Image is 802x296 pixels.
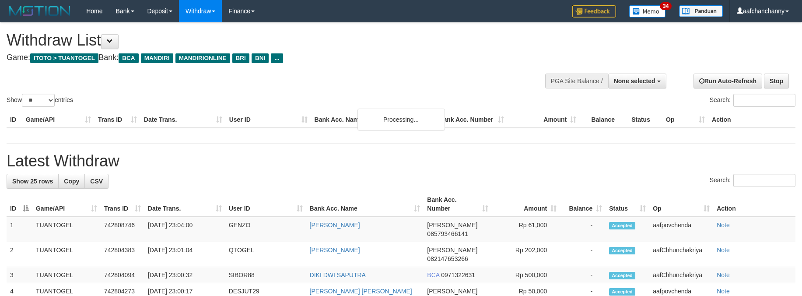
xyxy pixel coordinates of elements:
[225,192,306,217] th: User ID: activate to sort column ascending
[144,267,225,283] td: [DATE] 23:00:32
[175,53,230,63] span: MANDIRIONLINE
[22,94,55,107] select: Showentries
[30,53,98,63] span: ITOTO > TUANTOGEL
[606,192,649,217] th: Status: activate to sort column ascending
[441,271,475,278] span: Copy 0971322631 to clipboard
[310,247,360,254] a: [PERSON_NAME]
[424,192,492,217] th: Bank Acc. Number: activate to sort column ascending
[629,5,666,18] img: Button%20Memo.svg
[733,94,795,107] input: Search:
[119,53,138,63] span: BCA
[90,178,103,185] span: CSV
[609,272,635,279] span: Accepted
[609,222,635,229] span: Accepted
[717,222,730,229] a: Note
[572,5,616,18] img: Feedback.jpg
[7,152,795,170] h1: Latest Withdraw
[271,53,283,63] span: ...
[7,217,32,242] td: 1
[95,112,140,128] th: Trans ID
[508,112,580,128] th: Amount
[427,255,468,262] span: Copy 082147653266 to clipboard
[64,178,79,185] span: Copy
[560,217,606,242] td: -
[311,112,436,128] th: Bank Acc. Name
[7,174,59,189] a: Show 25 rows
[357,109,445,130] div: Processing...
[7,4,73,18] img: MOTION_logo.png
[225,217,306,242] td: GENZO
[84,174,109,189] a: CSV
[7,242,32,267] td: 2
[232,53,249,63] span: BRI
[717,288,730,295] a: Note
[614,78,655,85] span: None selected
[144,192,225,217] th: Date Trans.: activate to sort column ascending
[608,74,666,88] button: None selected
[427,230,468,237] span: Copy 085793466141 to clipboard
[7,53,526,62] h4: Game: Bank:
[717,247,730,254] a: Note
[58,174,85,189] a: Copy
[609,247,635,254] span: Accepted
[32,267,101,283] td: TUANTOGEL
[649,192,713,217] th: Op: activate to sort column ascending
[628,112,662,128] th: Status
[427,288,477,295] span: [PERSON_NAME]
[580,112,628,128] th: Balance
[101,267,144,283] td: 742804094
[492,242,560,267] td: Rp 202,000
[7,267,32,283] td: 3
[435,112,508,128] th: Bank Acc. Number
[310,271,366,278] a: DIKI DWI SAPUTRA
[306,192,424,217] th: Bank Acc. Name: activate to sort column ascending
[560,242,606,267] td: -
[710,174,795,187] label: Search:
[492,192,560,217] th: Amount: activate to sort column ascending
[710,94,795,107] label: Search:
[713,192,795,217] th: Action
[492,217,560,242] td: Rp 61,000
[101,192,144,217] th: Trans ID: activate to sort column ascending
[144,242,225,267] td: [DATE] 23:01:04
[649,267,713,283] td: aafChhunchakriya
[427,222,477,229] span: [PERSON_NAME]
[225,267,306,283] td: SIBOR88
[649,242,713,267] td: aafChhunchakriya
[649,217,713,242] td: aafpovchenda
[310,222,360,229] a: [PERSON_NAME]
[609,288,635,296] span: Accepted
[764,74,789,88] a: Stop
[560,192,606,217] th: Balance: activate to sort column ascending
[32,217,101,242] td: TUANTOGEL
[101,242,144,267] td: 742804383
[660,2,672,10] span: 34
[679,5,723,17] img: panduan.png
[560,267,606,283] td: -
[7,94,73,107] label: Show entries
[693,74,762,88] a: Run Auto-Refresh
[22,112,95,128] th: Game/API
[12,178,53,185] span: Show 25 rows
[708,112,795,128] th: Action
[32,242,101,267] td: TUANTOGEL
[7,32,526,49] h1: Withdraw List
[140,112,226,128] th: Date Trans.
[733,174,795,187] input: Search:
[141,53,173,63] span: MANDIRI
[226,112,311,128] th: User ID
[545,74,608,88] div: PGA Site Balance /
[32,192,101,217] th: Game/API: activate to sort column ascending
[7,112,22,128] th: ID
[717,271,730,278] a: Note
[7,192,32,217] th: ID: activate to sort column descending
[252,53,269,63] span: BNI
[427,271,439,278] span: BCA
[310,288,412,295] a: [PERSON_NAME] [PERSON_NAME]
[144,217,225,242] td: [DATE] 23:04:00
[101,217,144,242] td: 742808746
[662,112,708,128] th: Op
[492,267,560,283] td: Rp 500,000
[225,242,306,267] td: QTOGEL
[427,247,477,254] span: [PERSON_NAME]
